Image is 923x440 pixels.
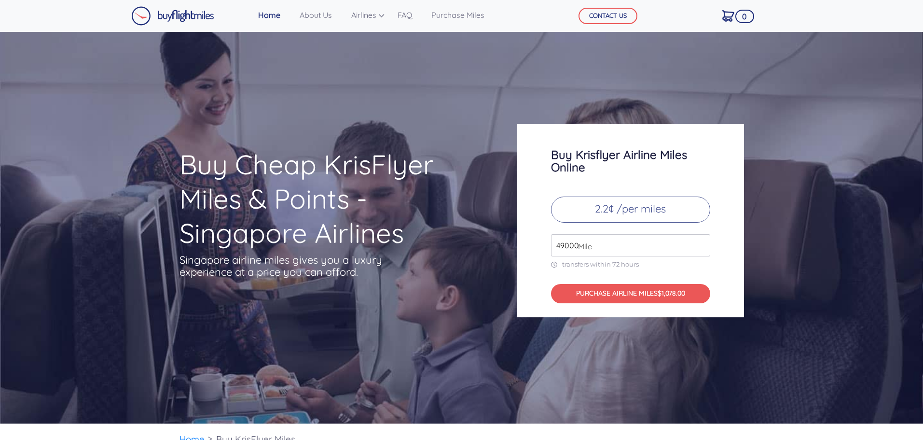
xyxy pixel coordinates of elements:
[427,5,488,25] a: Purchase Miles
[254,5,284,25] a: Home
[551,260,710,269] p: transfers within 72 hours
[573,241,592,252] span: Mile
[179,254,397,278] p: Singapore airline miles gives you a luxury experience at a price you can afford.
[179,147,480,250] h1: Buy Cheap KrisFlyer Miles & Points - Singapore Airlines
[131,4,214,28] a: Buy Flight Miles Logo
[296,5,336,25] a: About Us
[551,284,710,304] button: PURCHASE AIRLINE MILES$1,078.00
[131,6,214,26] img: Buy Flight Miles Logo
[722,10,734,22] img: Cart
[394,5,416,25] a: FAQ
[551,148,710,173] h3: Buy Krisflyer Airline Miles Online
[347,5,382,25] a: Airlines
[718,5,738,26] a: 0
[579,8,637,24] button: CONTACT US
[658,289,685,298] span: $1,078.00
[735,10,754,23] span: 0
[551,197,710,223] p: 2.2¢ /per miles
